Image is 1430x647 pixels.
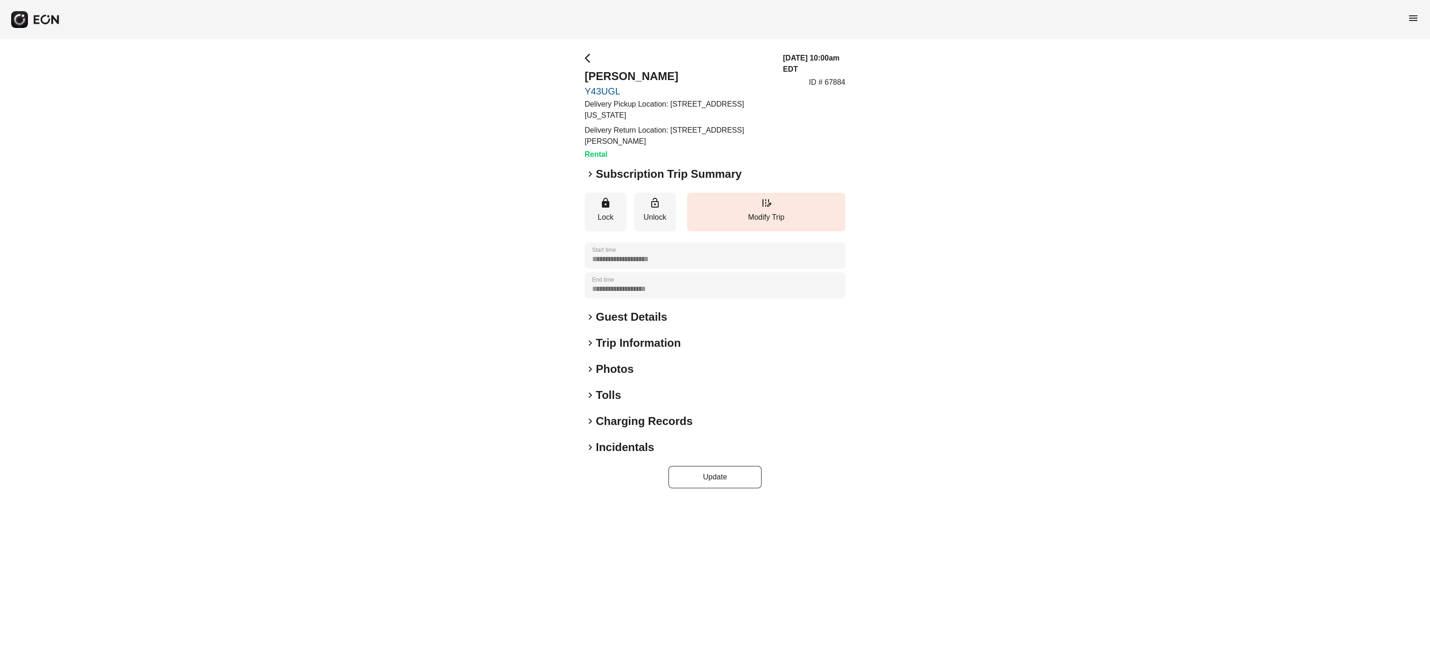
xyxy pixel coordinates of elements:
[596,167,742,182] h2: Subscription Trip Summary
[1408,13,1419,24] span: menu
[596,414,693,429] h2: Charging Records
[649,197,661,209] span: lock_open
[585,442,596,453] span: keyboard_arrow_right
[585,337,596,349] span: keyboard_arrow_right
[585,99,772,121] p: Delivery Pickup Location: [STREET_ADDRESS][US_STATE]
[585,53,596,64] span: arrow_back_ios
[589,212,622,223] p: Lock
[585,168,596,180] span: keyboard_arrow_right
[600,197,611,209] span: lock
[687,193,845,231] button: Modify Trip
[692,212,841,223] p: Modify Trip
[668,466,762,488] button: Update
[585,125,772,147] p: Delivery Return Location: [STREET_ADDRESS][PERSON_NAME]
[596,310,667,324] h2: Guest Details
[585,390,596,401] span: keyboard_arrow_right
[783,53,845,75] h3: [DATE] 10:00am EDT
[761,197,772,209] span: edit_road
[585,311,596,323] span: keyboard_arrow_right
[585,69,772,84] h2: [PERSON_NAME]
[596,336,681,350] h2: Trip Information
[634,193,676,231] button: Unlock
[585,364,596,375] span: keyboard_arrow_right
[596,440,654,455] h2: Incidentals
[639,212,671,223] p: Unlock
[585,416,596,427] span: keyboard_arrow_right
[596,362,634,377] h2: Photos
[585,149,772,160] h3: Rental
[585,86,772,97] a: Y43UGL
[596,388,621,403] h2: Tolls
[809,77,845,88] p: ID # 67884
[585,193,627,231] button: Lock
